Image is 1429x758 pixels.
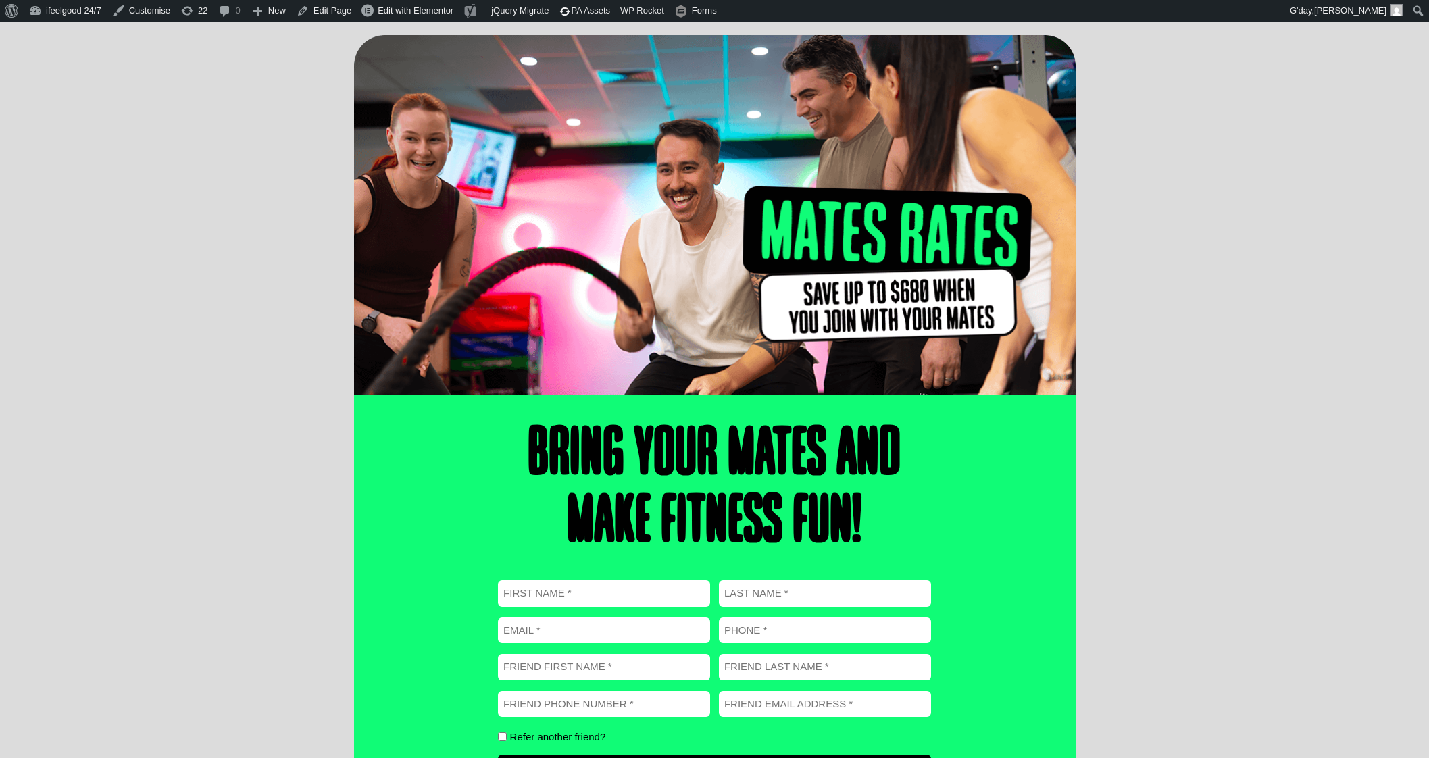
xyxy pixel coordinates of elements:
[719,617,931,644] input: Phone *
[1314,5,1386,16] span: [PERSON_NAME]
[719,691,931,717] input: Friend email address *
[498,580,710,607] input: First name *
[498,691,710,717] input: Friend phone number *
[719,654,931,680] input: Friend last name *
[378,5,453,16] span: Edit with Elementor
[510,732,606,742] label: Refer another friend?
[498,654,710,680] input: Friend first name *
[354,35,1076,395] img: mates-rates
[498,617,710,644] input: Email *
[719,580,931,607] input: Last name *
[512,422,916,557] h2: Bring Your Mates and Make Fitness Fun!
